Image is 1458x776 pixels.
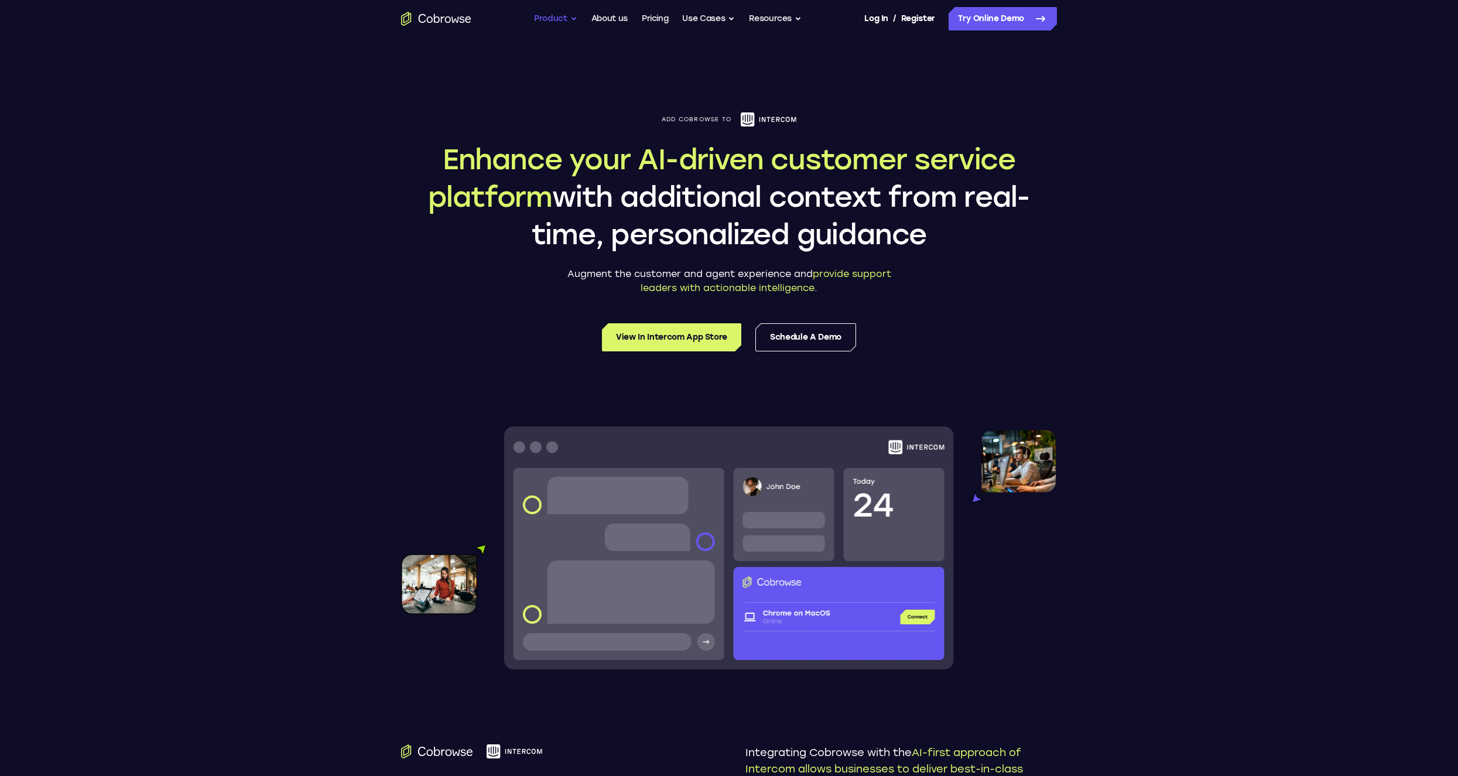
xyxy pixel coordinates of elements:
[401,141,1057,253] h1: with additional context from real-time, personalized guidance
[428,142,1015,214] span: Enhance your AI-driven customer service platform
[534,7,577,30] button: Product
[755,323,856,351] a: Schedule a Demo
[553,267,905,295] p: Augment the customer and agent experience and .
[401,12,471,26] a: Go to the home page
[682,7,735,30] button: Use Cases
[401,744,473,758] img: Cobrowse.io logo
[642,7,669,30] a: Pricing
[749,7,802,30] button: Resources
[864,7,888,30] a: Log In
[949,7,1057,30] a: Try Online Demo
[901,7,935,30] a: Register
[741,112,796,127] img: Intercom logo
[487,744,542,758] img: Intercom logo
[591,7,628,30] a: About us
[401,426,1057,669] img: Cobrowse for Intercom
[893,12,896,26] span: /
[662,116,732,123] span: Add Cobrowse to
[602,323,741,351] a: View in Intercom App Store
